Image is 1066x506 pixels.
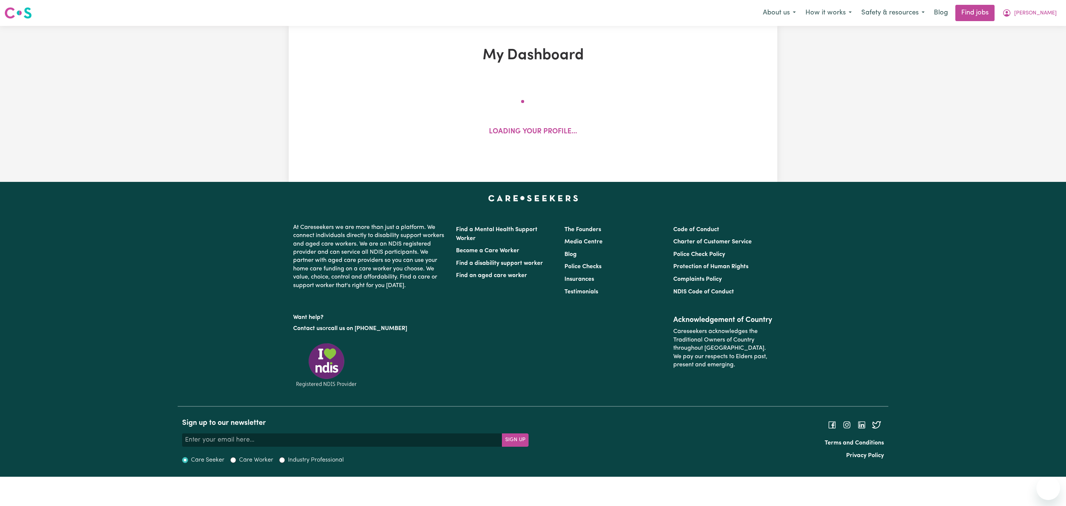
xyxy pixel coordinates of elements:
[673,239,752,245] a: Charter of Customer Service
[4,4,32,21] a: Careseekers logo
[929,5,952,21] a: Blog
[489,127,577,137] p: Loading your profile...
[801,5,857,21] button: How it works
[191,456,224,465] label: Care Seeker
[564,227,601,233] a: The Founders
[673,316,773,324] h2: Acknowledgement of Country
[564,252,577,257] a: Blog
[857,422,866,428] a: Follow Careseekers on LinkedIn
[456,260,543,266] a: Find a disability support worker
[239,456,273,465] label: Care Worker
[825,440,884,446] a: Terms and Conditions
[828,422,837,428] a: Follow Careseekers on Facebook
[564,289,598,295] a: Testimonials
[375,47,691,64] h1: My Dashboard
[564,276,594,282] a: Insurances
[846,453,884,459] a: Privacy Policy
[758,5,801,21] button: About us
[502,433,529,447] button: Subscribe
[293,342,360,388] img: Registered NDIS provider
[857,5,929,21] button: Safety & resources
[673,227,719,233] a: Code of Conduct
[456,273,527,279] a: Find an aged care worker
[872,422,881,428] a: Follow Careseekers on Twitter
[456,227,537,242] a: Find a Mental Health Support Worker
[293,326,322,332] a: Contact us
[564,239,603,245] a: Media Centre
[842,422,851,428] a: Follow Careseekers on Instagram
[328,326,407,332] a: call us on [PHONE_NUMBER]
[998,5,1062,21] button: My Account
[293,220,447,293] p: At Careseekers we are more than just a platform. We connect individuals directly to disability su...
[4,6,32,20] img: Careseekers logo
[1036,476,1060,500] iframe: Button to launch messaging window, conversation in progress
[673,289,734,295] a: NDIS Code of Conduct
[293,310,447,322] p: Want help?
[288,456,344,465] label: Industry Professional
[182,419,529,427] h2: Sign up to our newsletter
[182,433,502,447] input: Enter your email here...
[456,248,519,254] a: Become a Care Worker
[673,264,748,270] a: Protection of Human Rights
[955,5,995,21] a: Find jobs
[673,276,722,282] a: Complaints Policy
[1014,9,1057,17] span: [PERSON_NAME]
[488,195,578,201] a: Careseekers home page
[293,322,447,336] p: or
[673,324,773,372] p: Careseekers acknowledges the Traditional Owners of Country throughout [GEOGRAPHIC_DATA]. We pay o...
[564,264,601,270] a: Police Checks
[673,252,725,257] a: Police Check Policy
